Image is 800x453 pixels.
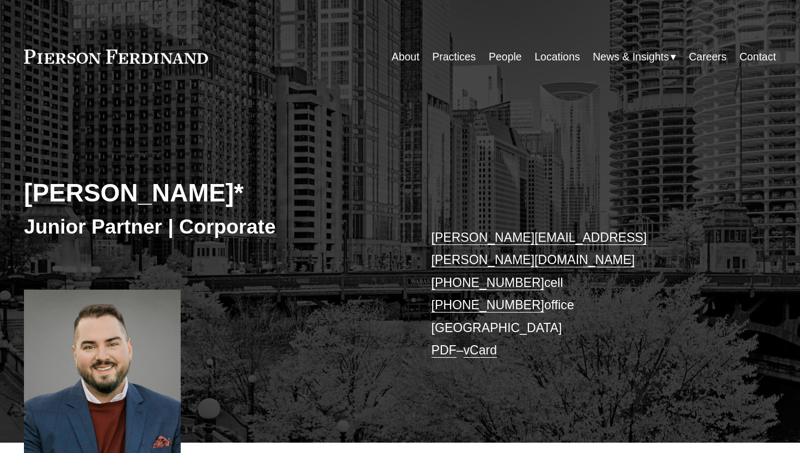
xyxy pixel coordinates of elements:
a: Careers [689,46,727,68]
p: cell office [GEOGRAPHIC_DATA] – [432,226,745,362]
a: [PHONE_NUMBER] [432,276,544,290]
a: folder dropdown [593,46,676,68]
a: Locations [534,46,580,68]
a: Contact [740,46,776,68]
h3: Junior Partner | Corporate [24,214,400,239]
h2: [PERSON_NAME]* [24,178,400,209]
a: About [392,46,420,68]
span: News & Insights [593,47,669,66]
a: [PERSON_NAME][EMAIL_ADDRESS][PERSON_NAME][DOMAIN_NAME] [432,230,647,267]
a: [PHONE_NUMBER] [432,298,544,312]
a: Practices [432,46,476,68]
a: PDF [432,343,457,357]
a: People [489,46,522,68]
a: vCard [464,343,497,357]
